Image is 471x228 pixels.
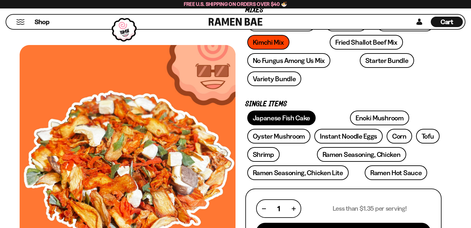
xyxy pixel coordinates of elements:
[247,111,316,125] a: Japanese Fish Cake
[314,129,383,144] a: Instant Noodle Eggs
[16,19,25,25] button: Mobile Menu Trigger
[247,147,280,162] a: Shrimp
[277,205,280,213] span: 1
[360,53,414,68] a: Starter Bundle
[35,17,49,27] a: Shop
[387,129,412,144] a: Corn
[247,53,330,68] a: No Fungus Among Us Mix
[431,15,463,29] div: Cart
[350,111,409,125] a: Enoki Mushroom
[441,18,453,26] span: Cart
[245,101,442,107] p: Single Items
[247,71,302,86] a: Variety Bundle
[184,1,288,7] span: Free U.S. Shipping on Orders over $40 🍜
[330,35,403,50] a: Fried Shallot Beef Mix
[365,165,427,180] a: Ramen Hot Sauce
[416,129,440,144] a: Tofu
[247,165,349,180] a: Ramen Seasoning, Chicken Lite
[35,18,49,26] span: Shop
[247,129,311,144] a: Oyster Mushroom
[333,205,407,213] p: Less than $1.35 per serving!
[317,147,406,162] a: Ramen Seasoning, Chicken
